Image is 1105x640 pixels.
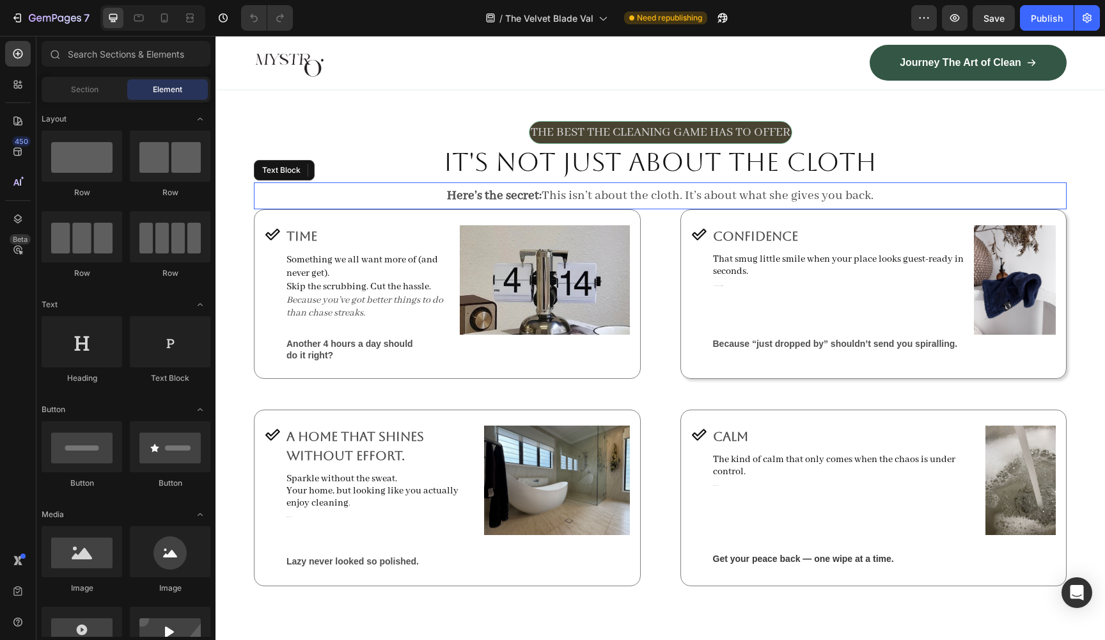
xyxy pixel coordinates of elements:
[71,520,203,531] strong: Lazy never looked so polished.
[269,390,414,499] img: gempages_582058754090992472-9617b834-2b4f-4634-8f03-30a2d2feb258.jpg
[216,36,1105,640] iframe: Design area
[190,294,210,315] span: Toggle open
[241,5,293,31] div: Undo/Redo
[130,372,210,384] div: Text Block
[42,113,67,125] span: Layout
[71,314,238,325] p: do it right?
[190,399,210,420] span: Toggle open
[71,481,77,481] i: (we know you don’t).
[12,136,31,147] div: 450
[498,250,508,250] i: No panic, no shame-wipe with that gross tea towel.
[973,5,1015,31] button: Save
[130,268,210,279] div: Row
[42,477,122,489] div: Button
[130,477,210,489] div: Button
[71,191,238,210] p: Time
[40,148,850,172] p: This isn’t about the cloth. It’s about what she gives you back.
[84,10,90,26] p: 7
[637,12,702,24] span: Need republishing
[38,108,851,144] h2: It's Not Just About The Cloth
[498,518,678,528] span: Get your peace back — one wipe at a time.
[71,245,216,257] span: Skip the scrubbing. Cut the hassle.
[315,87,575,106] p: THE BEST THE CLEANING GAME HAS TO OFFER
[42,299,58,310] span: Text
[5,5,95,31] button: 7
[1020,5,1074,31] button: Publish
[498,449,502,450] i: Mess? Gone. Head? Clear.
[190,504,210,525] span: Toggle open
[505,12,593,25] span: The Velvet Blade Val
[71,302,238,314] p: Another 4 hours a day should
[71,218,223,243] span: Something we all want more of (and never get).
[190,109,210,129] span: Toggle open
[42,404,65,415] span: Button
[498,303,742,313] span: Because “just dropped by” shouldn’t send you spiralling.
[498,218,748,241] span: That smug little smile when your place looks guest-ready in seconds.
[42,582,122,594] div: Image
[758,189,840,299] img: gempages_582058754090992472-2717e10d-02b3-4200-b115-fda8ff066d0f.jpg
[10,234,31,244] div: Beta
[984,13,1005,24] span: Save
[44,129,88,140] div: Text Block
[1062,577,1092,608] div: Open Intercom Messenger
[244,189,414,299] img: gempages_582058754090992472-13270677-42c9-4c27-b06c-9249f1cbcb99.png
[499,12,503,25] span: /
[1031,12,1063,25] div: Publish
[42,372,122,384] div: Heading
[42,187,122,198] div: Row
[153,84,182,95] span: Element
[71,437,262,474] p: .
[770,390,840,499] img: gempages_582058754090992472-ed400537-d4c9-4171-aed2-f2ded8e30d23.jpg
[71,437,182,449] span: Sparkle without the sweat.
[71,391,262,429] p: A Home That Shines Without Effort.
[130,582,210,594] div: Image
[231,152,326,168] strong: Here’s the secret:
[71,84,98,95] span: Section
[498,418,740,442] span: The kind of calm that only comes when the chaos is under control.
[71,449,243,473] span: Your home, but looking like you actually enjoy cleaning
[42,509,64,520] span: Media
[42,268,122,279] div: Row
[42,41,210,67] input: Search Sections & Elements
[130,187,210,198] div: Row
[71,259,228,284] i: Because you’ve got better things to do than chase streaks.
[498,191,752,210] p: Confidence
[498,391,764,410] p: Calm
